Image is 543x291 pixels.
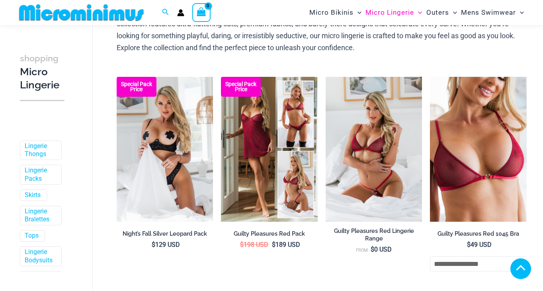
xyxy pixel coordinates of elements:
span: From: [356,248,369,253]
a: Guilty Pleasures Red 1045 Bra [430,230,527,240]
a: Lingerie Packs [25,167,55,184]
span: $ [467,241,471,248]
span: Menu Toggle [449,2,457,23]
a: Guilty Pleasures Red Pack [221,230,318,240]
img: MM SHOP LOGO FLAT [16,4,147,21]
h2: Guilty Pleasures Red Lingerie Range [326,227,422,242]
span: Outers [426,2,449,23]
span: $ [240,241,244,248]
bdi: 0 USD [371,246,392,253]
h2: Night’s Fall Silver Leopard Pack [117,230,213,238]
img: Guilty Pleasures Red Collection Pack F [221,77,318,222]
a: Guilty Pleasures Red 1045 Bra 689 Micro 05Guilty Pleasures Red 1045 Bra 689 Micro 06Guilty Pleasu... [326,77,422,222]
a: Night’s Fall Silver Leopard Pack [117,230,213,240]
p: Seduction meets confidence with Microminimus micro lingerie. Designed for those who embrace their... [117,6,527,53]
span: Micro Bikinis [309,2,354,23]
a: Lingerie Bodysuits [25,248,55,265]
span: Menu Toggle [354,2,361,23]
bdi: 189 USD [272,241,300,248]
b: Special Pack Price [117,82,156,92]
a: Micro BikinisMenu ToggleMenu Toggle [307,2,363,23]
h3: Micro Lingerie [20,51,64,92]
a: Guilty Pleasures Red Collection Pack F Guilty Pleasures Red Collection Pack BGuilty Pleasures Red... [221,77,318,222]
span: Micro Lingerie [365,2,414,23]
img: Guilty Pleasures Red 1045 Bra 01 [430,77,527,222]
span: shopping [20,53,59,63]
a: View Shopping Cart, empty [192,3,211,21]
a: Nights Fall Silver Leopard 1036 Bra 6046 Thong 09v2 Nights Fall Silver Leopard 1036 Bra 6046 Thon... [117,77,213,222]
a: Crotchless Tights [25,273,55,289]
a: Guilty Pleasures Red 1045 Bra 01Guilty Pleasures Red 1045 Bra 02Guilty Pleasures Red 1045 Bra 02 [430,77,527,222]
bdi: 198 USD [240,241,268,248]
a: Guilty Pleasures Red Lingerie Range [326,227,422,245]
a: OutersMenu ToggleMenu Toggle [424,2,459,23]
span: Mens Swimwear [461,2,516,23]
h2: Guilty Pleasures Red 1045 Bra [430,230,527,238]
bdi: 49 USD [467,241,492,248]
a: Skirts [25,191,41,199]
a: Micro LingerieMenu ToggleMenu Toggle [363,2,424,23]
span: Menu Toggle [516,2,524,23]
span: $ [272,241,275,248]
a: Lingerie Thongs [25,142,55,159]
span: $ [371,246,374,253]
h2: Guilty Pleasures Red Pack [221,230,318,238]
span: Menu Toggle [414,2,422,23]
img: Nights Fall Silver Leopard 1036 Bra 6046 Thong 09v2 [117,77,213,222]
nav: Site Navigation [306,1,527,24]
a: Lingerie Bralettes [25,207,55,224]
img: Guilty Pleasures Red 1045 Bra 689 Micro 05 [326,77,422,222]
bdi: 129 USD [152,241,180,248]
a: Mens SwimwearMenu ToggleMenu Toggle [459,2,526,23]
b: Special Pack Price [221,82,261,92]
span: $ [152,241,155,248]
a: Account icon link [177,9,184,16]
a: Tops [25,232,39,240]
a: Search icon link [162,8,169,18]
